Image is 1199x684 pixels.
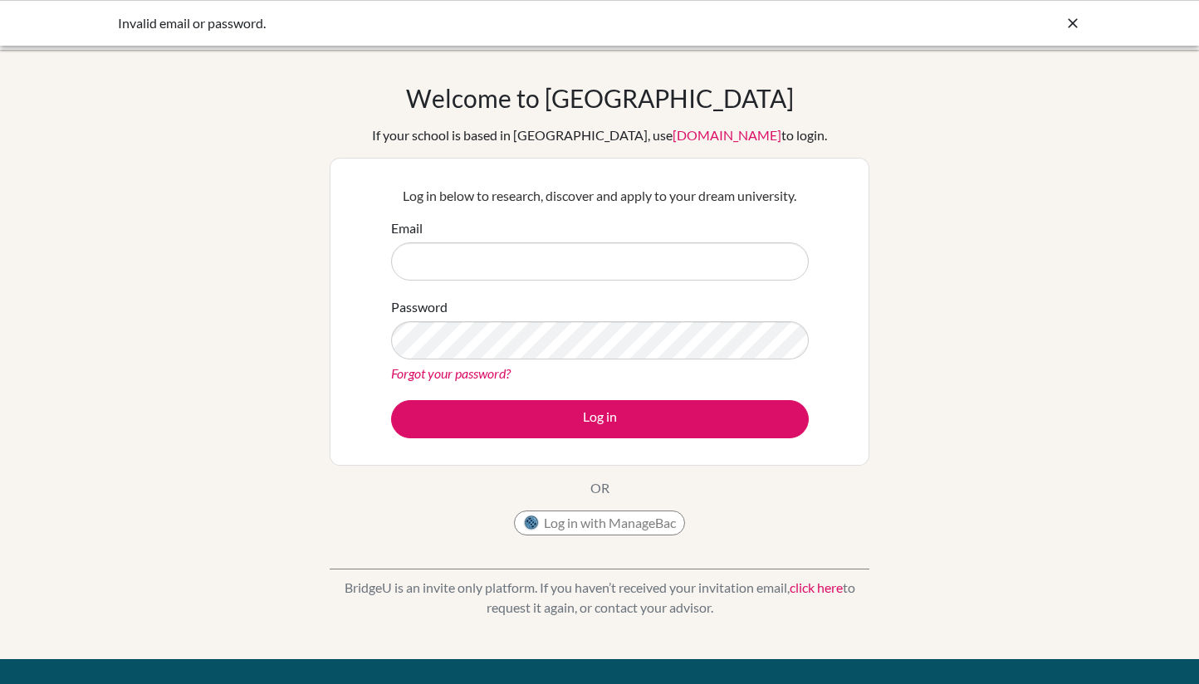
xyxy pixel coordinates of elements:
div: If your school is based in [GEOGRAPHIC_DATA], use to login. [372,125,827,145]
a: [DOMAIN_NAME] [673,127,781,143]
label: Email [391,218,423,238]
h1: Welcome to [GEOGRAPHIC_DATA] [406,83,794,113]
p: Log in below to research, discover and apply to your dream university. [391,186,809,206]
div: Invalid email or password. [118,13,832,33]
button: Log in with ManageBac [514,511,685,535]
p: BridgeU is an invite only platform. If you haven’t received your invitation email, to request it ... [330,578,869,618]
p: OR [590,478,609,498]
label: Password [391,297,448,317]
a: Forgot your password? [391,365,511,381]
button: Log in [391,400,809,438]
a: click here [790,579,843,595]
